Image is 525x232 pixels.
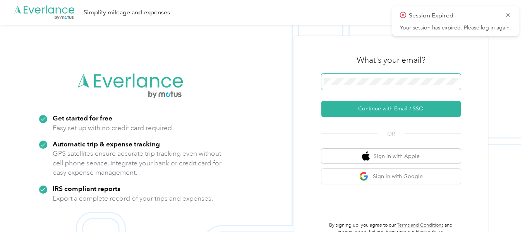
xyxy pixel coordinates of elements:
button: Continue with Email / SSO [321,101,461,117]
p: Session Expired [409,11,499,21]
p: Easy set up with no credit card required [53,123,172,133]
img: google logo [359,172,369,181]
strong: IRS compliant reports [53,184,120,192]
p: Export a complete record of your trips and expenses. [53,194,213,203]
button: google logoSign in with Google [321,169,461,184]
div: Simplify mileage and expenses [84,8,170,17]
a: Terms and Conditions [397,222,443,228]
p: Your session has expired. Please log in again. [400,24,511,31]
h3: What's your email? [357,55,425,65]
button: apple logoSign in with Apple [321,149,461,164]
strong: Get started for free [53,114,112,122]
strong: Automatic trip & expense tracking [53,140,160,148]
img: apple logo [362,151,370,161]
span: OR [377,130,405,138]
p: GPS satellites ensure accurate trip tracking even without cell phone service. Integrate your bank... [53,149,222,177]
